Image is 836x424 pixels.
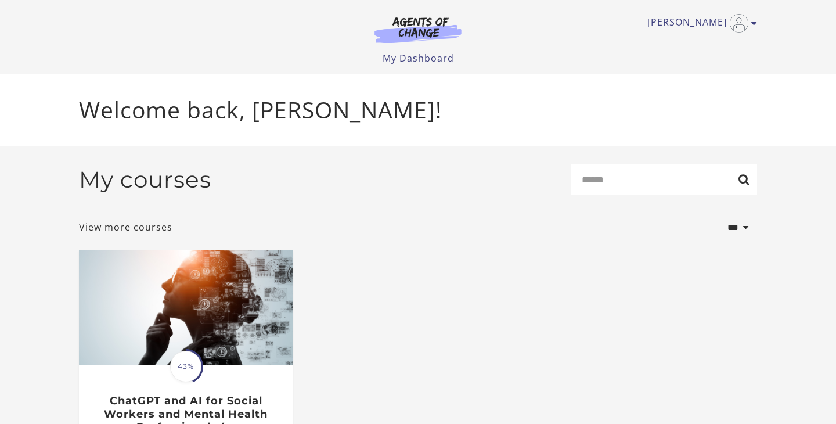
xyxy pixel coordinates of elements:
[79,166,211,193] h2: My courses
[79,220,172,234] a: View more courses
[383,52,454,64] a: My Dashboard
[647,14,751,33] a: Toggle menu
[79,93,757,127] p: Welcome back, [PERSON_NAME]!
[170,351,201,382] span: 43%
[362,16,474,43] img: Agents of Change Logo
